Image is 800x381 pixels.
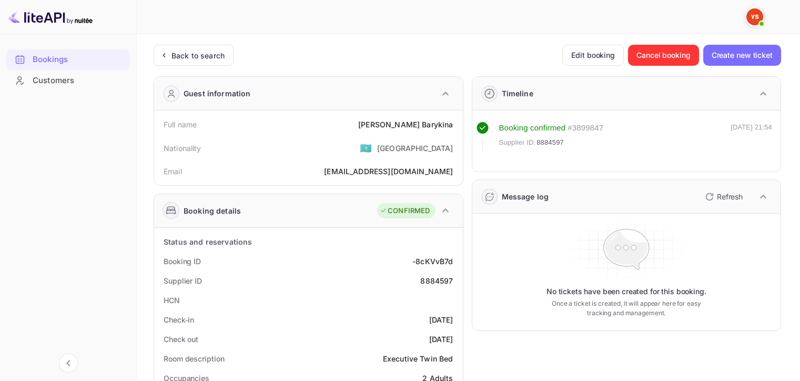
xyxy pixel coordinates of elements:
div: Back to search [171,50,225,61]
div: Guest information [184,88,251,99]
div: HCN [164,295,180,306]
button: Create new ticket [703,45,781,66]
p: Refresh [717,191,743,202]
div: CONFIRMED [380,206,430,216]
div: Nationality [164,143,201,154]
span: United States [360,138,372,157]
div: [DATE] [429,334,453,345]
div: Check out [164,334,198,345]
div: Bookings [33,54,125,66]
div: -8cKVvB7d [412,256,453,267]
div: Supplier ID [164,275,202,286]
button: Collapse navigation [59,354,78,373]
div: Bookings [6,49,130,70]
a: Customers [6,71,130,90]
div: 8884597 [420,275,453,286]
button: Edit booking [562,45,624,66]
div: Status and reservations [164,236,252,247]
div: Full name [164,119,197,130]
img: Yandex Support [746,8,763,25]
div: [EMAIL_ADDRESS][DOMAIN_NAME] [324,166,453,177]
img: LiteAPI logo [8,8,93,25]
span: Supplier ID: [499,137,536,148]
div: [DATE] [429,314,453,325]
div: Booking ID [164,256,201,267]
div: [PERSON_NAME] Barykina [358,119,453,130]
div: [DATE] 21:54 [731,122,772,153]
div: Check-in [164,314,194,325]
div: Customers [33,75,125,87]
div: Room description [164,353,224,364]
div: Message log [502,191,549,202]
div: # 3899847 [568,122,603,134]
div: [GEOGRAPHIC_DATA] [377,143,453,154]
div: Customers [6,71,130,91]
div: Booking details [184,205,241,216]
p: Once a ticket is created, it will appear here for easy tracking and management. [544,299,709,318]
div: Executive Twin Bed [383,353,453,364]
button: Cancel booking [628,45,699,66]
div: Booking confirmed [499,122,566,134]
div: Timeline [502,88,533,99]
div: Email [164,166,182,177]
span: 8884597 [536,137,564,148]
a: Bookings [6,49,130,69]
button: Refresh [699,188,747,205]
p: No tickets have been created for this booking. [546,286,706,297]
